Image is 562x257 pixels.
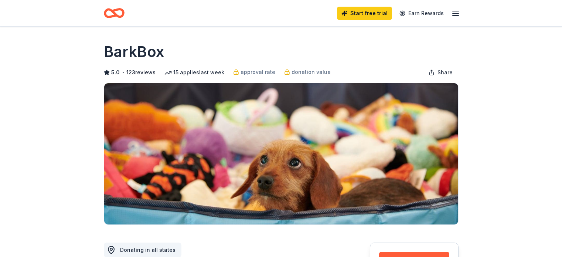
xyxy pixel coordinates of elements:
span: Share [437,68,453,77]
span: donation value [292,68,331,77]
a: donation value [284,68,331,77]
h1: BarkBox [104,41,164,62]
button: 123reviews [126,68,156,77]
a: approval rate [233,68,275,77]
img: Image for BarkBox [104,83,458,224]
a: Home [104,4,125,22]
a: Earn Rewards [395,7,448,20]
span: approval rate [241,68,275,77]
span: 5.0 [111,68,120,77]
div: 15 applies last week [164,68,224,77]
span: Donating in all states [120,247,176,253]
button: Share [423,65,459,80]
a: Start free trial [337,7,392,20]
span: • [122,70,124,75]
